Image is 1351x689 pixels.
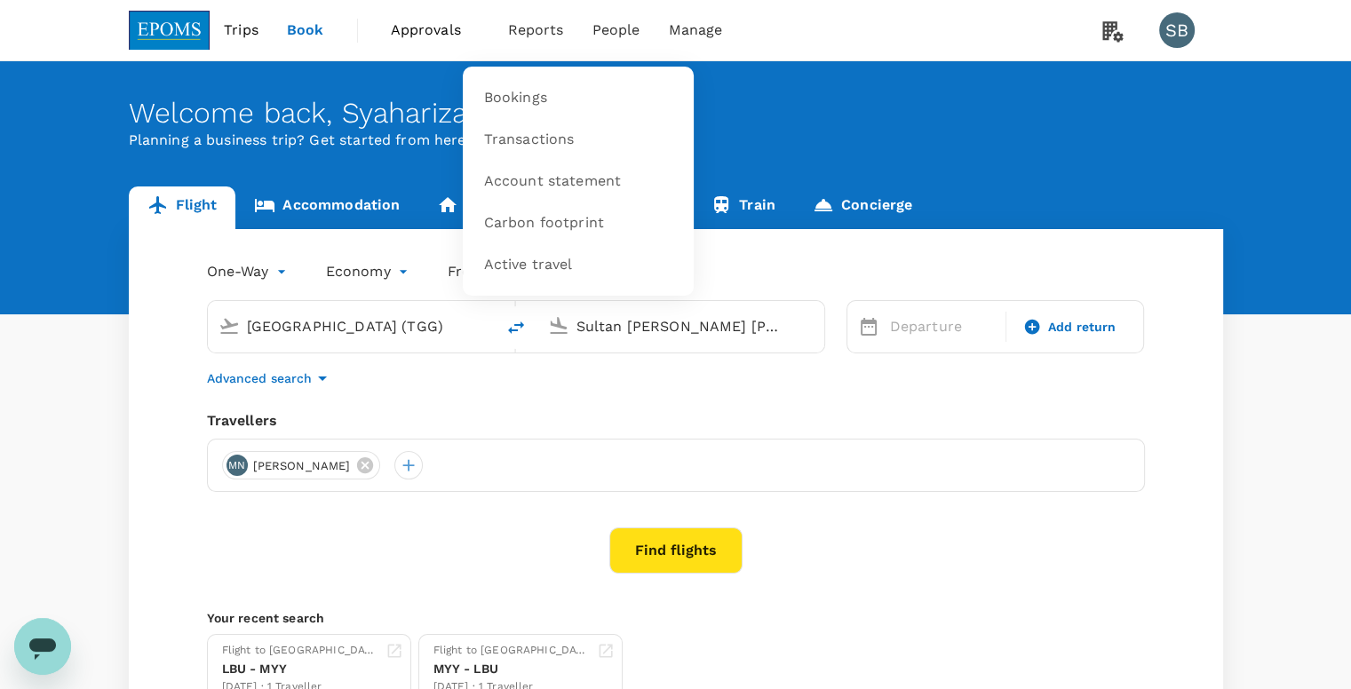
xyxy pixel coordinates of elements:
[129,186,236,229] a: Flight
[207,368,333,389] button: Advanced search
[482,324,486,328] button: Open
[433,660,590,678] div: MYY - LBU
[235,186,418,229] a: Accommodation
[222,660,378,678] div: LBU - MYY
[495,306,537,349] button: delete
[247,313,457,340] input: Depart from
[448,261,632,282] p: Frequent flyer programme
[668,20,722,41] span: Manage
[473,202,683,244] a: Carbon footprint
[226,455,248,476] div: MN
[207,369,312,387] p: Advanced search
[890,316,995,337] p: Departure
[222,642,378,660] div: Flight to [GEOGRAPHIC_DATA]
[484,88,547,108] span: Bookings
[224,20,258,41] span: Trips
[222,451,381,479] div: MN[PERSON_NAME]
[129,130,1223,151] p: Planning a business trip? Get started from here.
[207,609,1145,627] p: Your recent search
[433,642,590,660] div: Flight to [GEOGRAPHIC_DATA]
[484,171,622,192] span: Account statement
[287,20,324,41] span: Book
[473,244,683,286] a: Active travel
[207,257,290,286] div: One-Way
[609,527,743,574] button: Find flights
[418,186,554,229] a: Long stay
[484,213,604,234] span: Carbon footprint
[794,186,931,229] a: Concierge
[14,618,71,675] iframe: Button to launch messaging window
[508,20,564,41] span: Reports
[448,261,653,282] button: Frequent flyer programme
[391,20,480,41] span: Approvals
[129,11,211,50] img: EPOMS SDN BHD
[484,130,575,150] span: Transactions
[484,255,573,275] span: Active travel
[473,161,683,202] a: Account statement
[592,20,640,41] span: People
[326,257,412,286] div: Economy
[1048,318,1117,337] span: Add return
[129,97,1223,130] div: Welcome back , Syaharizan .
[473,77,683,119] a: Bookings
[812,324,815,328] button: Open
[1159,12,1195,48] div: SB
[242,457,362,475] span: [PERSON_NAME]
[207,410,1145,432] div: Travellers
[692,186,794,229] a: Train
[473,119,683,161] a: Transactions
[576,313,787,340] input: Going to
